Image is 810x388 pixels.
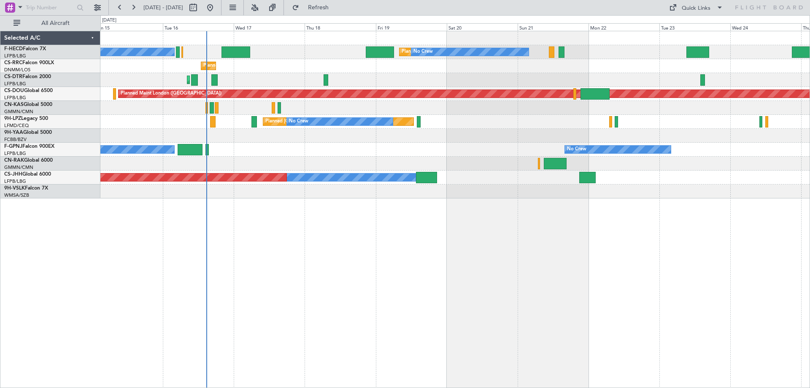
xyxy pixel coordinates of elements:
a: DNMM/LOS [4,67,30,73]
button: Quick Links [665,1,727,14]
span: All Aircraft [22,20,89,26]
span: F-GPNJ [4,144,22,149]
a: LFPB/LBG [4,53,26,59]
a: F-GPNJFalcon 900EX [4,144,54,149]
a: LFPB/LBG [4,95,26,101]
a: LFPB/LBG [4,81,26,87]
span: 9H-LPZ [4,116,21,121]
span: CS-RRC [4,60,22,65]
div: Wed 17 [234,23,305,31]
div: Planned Maint Sofia [189,73,232,86]
a: 9H-LPZLegacy 500 [4,116,48,121]
div: Sun 21 [518,23,589,31]
a: GMMN/CMN [4,164,33,171]
a: 9H-VSLKFalcon 7X [4,186,48,191]
a: CS-DTRFalcon 2000 [4,74,51,79]
div: Planned [GEOGRAPHIC_DATA] ([GEOGRAPHIC_DATA]) [265,115,385,128]
div: No Crew [289,115,308,128]
span: Refresh [301,5,336,11]
a: CN-KASGlobal 5000 [4,102,52,107]
a: CN-RAKGlobal 6000 [4,158,53,163]
button: All Aircraft [9,16,92,30]
a: CS-DOUGlobal 6500 [4,88,53,93]
div: Planned Maint [GEOGRAPHIC_DATA] ([GEOGRAPHIC_DATA]) [203,60,336,72]
span: CS-JHH [4,172,22,177]
a: GMMN/CMN [4,109,33,115]
a: LFPB/LBG [4,178,26,185]
span: 9H-YAA [4,130,23,135]
div: Planned Maint [GEOGRAPHIC_DATA] ([GEOGRAPHIC_DATA]) [402,46,535,58]
div: Mon 15 [92,23,163,31]
a: LFMD/CEQ [4,122,29,129]
a: CS-RRCFalcon 900LX [4,60,54,65]
div: Fri 19 [376,23,447,31]
a: WMSA/SZB [4,192,29,198]
div: Quick Links [682,4,710,13]
a: FCBB/BZV [4,136,27,143]
div: Sat 20 [447,23,518,31]
div: Tue 16 [163,23,234,31]
span: F-HECD [4,46,23,52]
span: 9H-VSLK [4,186,25,191]
button: Refresh [288,1,339,14]
div: Wed 24 [730,23,801,31]
span: CS-DTR [4,74,22,79]
a: CS-JHHGlobal 6000 [4,172,51,177]
span: CN-KAS [4,102,24,107]
span: CS-DOU [4,88,24,93]
div: No Crew [567,143,586,156]
div: [DATE] [102,17,116,24]
div: No Crew [413,46,433,58]
input: Trip Number [26,1,74,14]
a: LFPB/LBG [4,150,26,157]
div: Tue 23 [659,23,730,31]
div: Planned Maint London ([GEOGRAPHIC_DATA]) [121,87,221,100]
a: 9H-YAAGlobal 5000 [4,130,52,135]
div: Thu 18 [305,23,375,31]
span: CN-RAK [4,158,24,163]
a: F-HECDFalcon 7X [4,46,46,52]
div: Mon 22 [589,23,659,31]
span: [DATE] - [DATE] [143,4,183,11]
